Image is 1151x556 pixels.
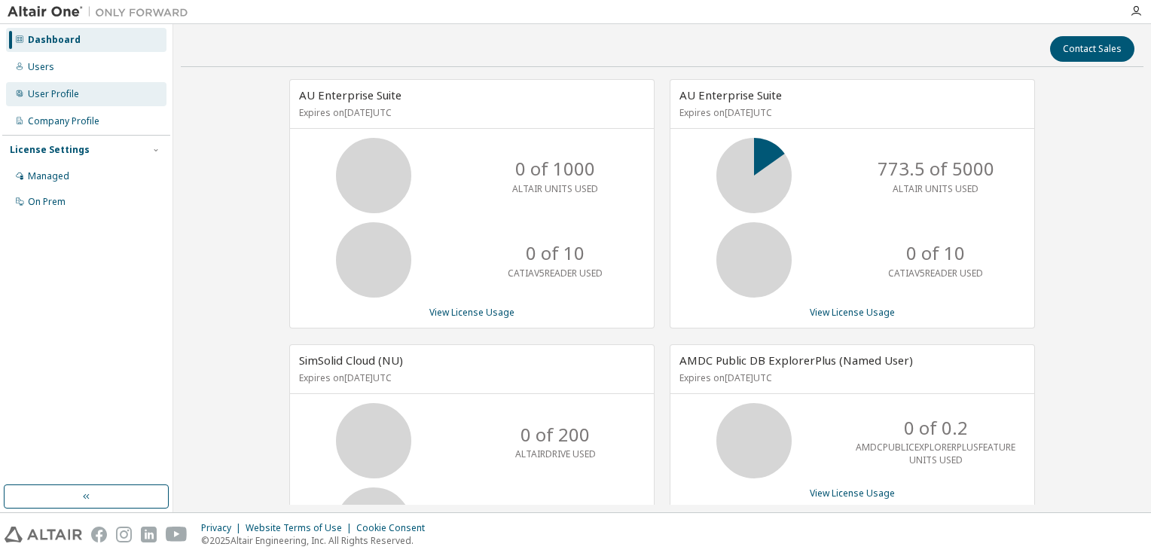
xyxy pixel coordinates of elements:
p: 0 of 10 [526,240,585,266]
div: On Prem [28,196,66,208]
span: AU Enterprise Suite [679,87,782,102]
span: AU Enterprise Suite [299,87,401,102]
p: Expires on [DATE] UTC [679,106,1021,119]
p: Expires on [DATE] UTC [679,371,1021,384]
img: facebook.svg [91,527,107,542]
div: Company Profile [28,115,99,127]
p: 0 of 10 [906,240,965,266]
p: Expires on [DATE] UTC [299,371,641,384]
img: altair_logo.svg [5,527,82,542]
p: ALTAIRDRIVE USED [515,448,596,460]
p: AMDCPUBLICEXPLORERPLUSFEATURE UNITS USED [856,441,1015,466]
img: instagram.svg [116,527,132,542]
div: Managed [28,170,69,182]
div: User Profile [28,88,79,100]
p: CATIAV5READER USED [888,267,983,280]
div: Users [28,61,54,73]
p: © 2025 Altair Engineering, Inc. All Rights Reserved. [201,534,434,547]
a: View License Usage [810,487,895,499]
span: AMDC Public DB ExplorerPlus (Named User) [679,353,913,368]
button: Contact Sales [1050,36,1134,62]
p: ALTAIR UNITS USED [893,182,979,195]
p: 0 of 0.2 [904,415,968,441]
div: License Settings [10,144,90,156]
p: CATIAV5READER USED [508,267,603,280]
p: 0 of 200 [521,422,590,448]
p: 0 of 1000 [515,156,595,182]
p: Expires on [DATE] UTC [299,106,641,119]
img: Altair One [8,5,196,20]
img: linkedin.svg [141,527,157,542]
div: Dashboard [28,34,81,46]
div: Website Terms of Use [246,522,356,534]
span: SimSolid Cloud (NU) [299,353,403,368]
div: Privacy [201,522,246,534]
a: View License Usage [429,306,514,319]
p: ALTAIR UNITS USED [512,182,598,195]
div: Cookie Consent [356,522,434,534]
a: View License Usage [810,306,895,319]
img: youtube.svg [166,527,188,542]
p: 773.5 of 5000 [878,156,994,182]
